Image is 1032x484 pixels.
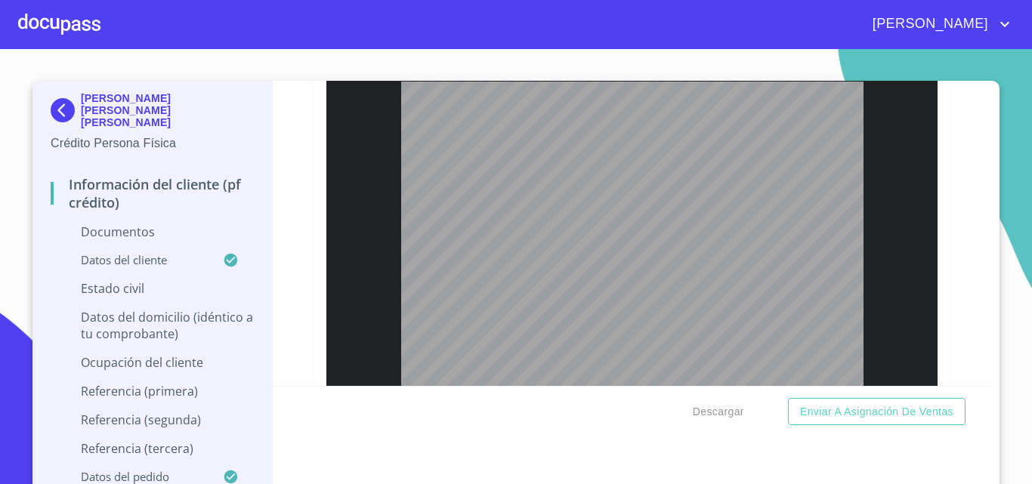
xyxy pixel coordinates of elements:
[51,134,254,153] p: Crédito Persona Física
[51,98,81,122] img: Docupass spot blue
[51,280,254,297] p: Estado Civil
[620,254,698,261] span: [GEOGRAPHIC_DATA]
[788,398,966,426] button: Enviar a Asignación de Ventas
[536,211,563,218] span: Nombre
[687,398,750,426] button: Descargar
[861,12,996,36] span: [PERSON_NAME]
[536,222,802,233] span: [PERSON_NAME] [PERSON_NAME] [PERSON_NAME]
[51,309,254,342] p: Datos del domicilio (idéntico a tu comprobante)
[536,254,601,261] span: Entidad de registro:
[51,175,254,211] p: Información del cliente (PF crédito)
[800,402,953,421] span: Enviar a Asignación de Ventas
[51,440,254,457] p: Referencia (tercera)
[51,92,254,134] div: [PERSON_NAME] [PERSON_NAME] [PERSON_NAME]
[81,92,254,128] p: [PERSON_NAME] [PERSON_NAME] [PERSON_NAME]
[439,321,490,327] span: 114039199500184
[536,186,665,197] span: GOGA941003HJCNRL03
[418,362,570,368] span: [PERSON_NAME] [PERSON_NAME] [PERSON_NAME]
[709,310,824,316] span: CURP Certificada: verificada con el Registro Civil
[693,402,744,421] span: Descargar
[536,177,557,184] span: Clave:
[861,12,1014,36] button: account of current user
[51,354,254,371] p: Ocupación del Cliente
[51,383,254,399] p: Referencia (primera)
[51,412,254,428] p: Referencia (segunda)
[51,252,223,267] p: Datos del cliente
[51,469,223,484] p: Datos del pedido
[51,224,254,240] p: Documentos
